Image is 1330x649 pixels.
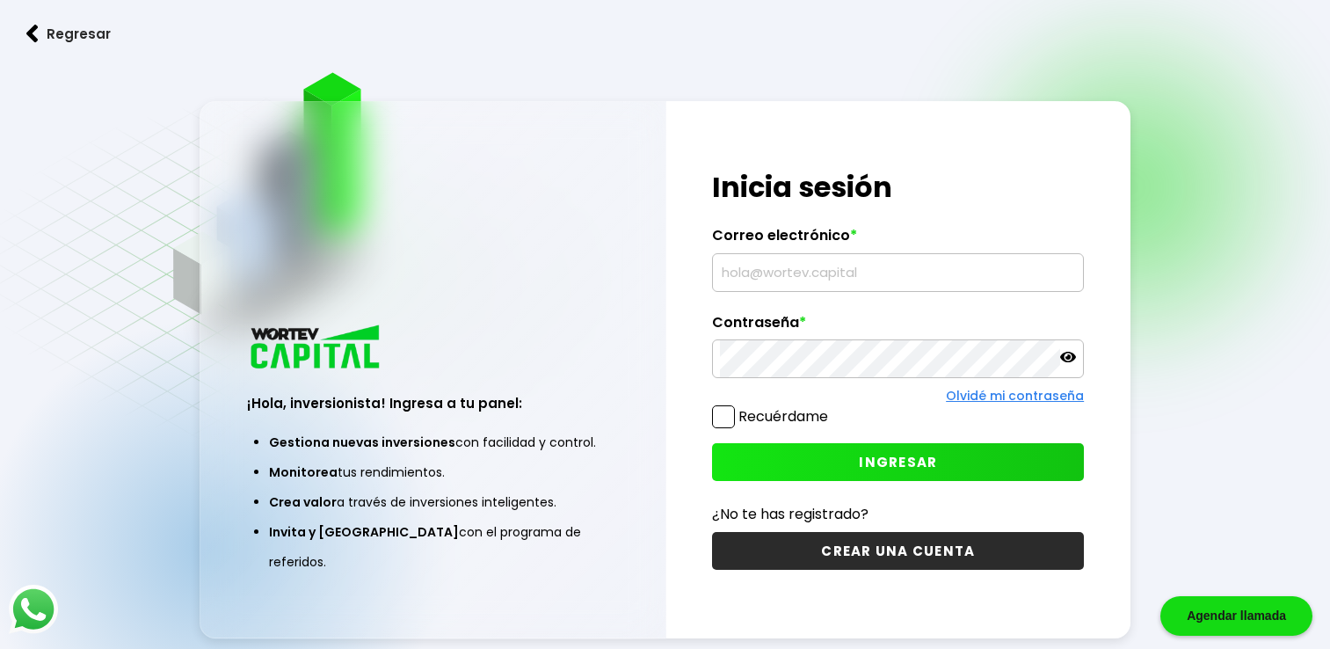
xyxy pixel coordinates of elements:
span: Crea valor [269,493,337,511]
button: CREAR UNA CUENTA [712,532,1084,570]
button: INGRESAR [712,443,1084,481]
label: Recuérdame [738,406,828,427]
li: con facilidad y control. [269,427,597,457]
span: INGRESAR [859,453,937,471]
li: tus rendimientos. [269,457,597,487]
img: flecha izquierda [26,25,39,43]
div: Agendar llamada [1160,596,1312,636]
img: logo_wortev_capital [247,323,386,375]
h1: Inicia sesión [712,166,1084,208]
span: Gestiona nuevas inversiones [269,434,455,451]
h3: ¡Hola, inversionista! Ingresa a tu panel: [247,393,619,413]
a: ¿No te has registrado?CREAR UNA CUENTA [712,503,1084,570]
span: Invita y [GEOGRAPHIC_DATA] [269,523,459,541]
span: Monitorea [269,463,338,481]
li: a través de inversiones inteligentes. [269,487,597,517]
input: hola@wortev.capital [720,254,1076,291]
li: con el programa de referidos. [269,517,597,577]
label: Correo electrónico [712,227,1084,253]
img: logos_whatsapp-icon.242b2217.svg [9,585,58,634]
p: ¿No te has registrado? [712,503,1084,525]
label: Contraseña [712,314,1084,340]
a: Olvidé mi contraseña [946,387,1084,405]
